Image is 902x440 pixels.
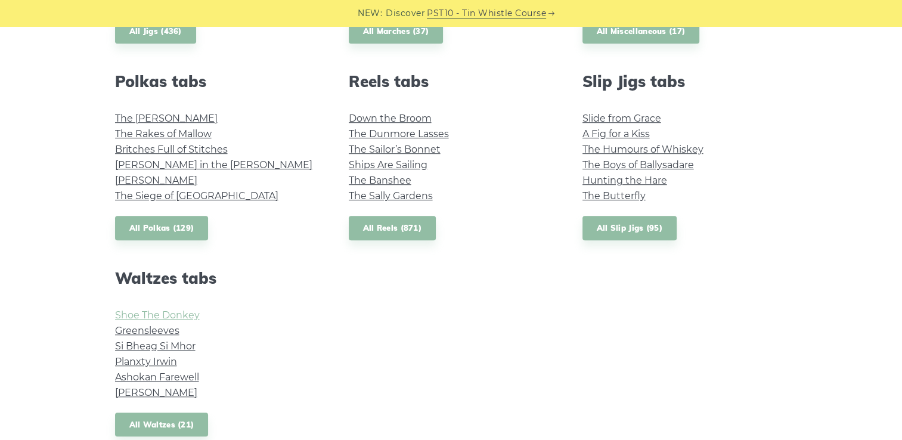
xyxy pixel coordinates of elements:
h2: Slip Jigs tabs [582,72,788,91]
a: [PERSON_NAME] in the [PERSON_NAME] [115,159,312,171]
h2: Polkas tabs [115,72,320,91]
a: The [PERSON_NAME] [115,113,218,124]
a: The Dunmore Lasses [349,128,449,140]
a: Ships Are Sailing [349,159,427,171]
a: The Sailor’s Bonnet [349,144,441,155]
a: All Jigs (436) [115,19,196,44]
h2: Reels tabs [349,72,554,91]
a: The Banshee [349,175,411,186]
a: All Polkas (129) [115,216,209,240]
a: All Waltzes (21) [115,413,209,437]
a: Britches Full of Stitches [115,144,228,155]
a: The Butterfly [582,190,646,202]
a: Planxty Irwin [115,356,177,367]
a: [PERSON_NAME] [115,387,197,398]
a: The Humours of Whiskey [582,144,703,155]
a: All Marches (37) [349,19,444,44]
a: PST10 - Tin Whistle Course [427,7,546,20]
a: The Siege of [GEOGRAPHIC_DATA] [115,190,278,202]
a: Slide from Grace [582,113,661,124]
a: All Miscellaneous (17) [582,19,700,44]
a: Ashokan Farewell [115,371,199,383]
span: Discover [386,7,425,20]
a: [PERSON_NAME] [115,175,197,186]
a: A Fig for a Kiss [582,128,650,140]
a: Down the Broom [349,113,432,124]
a: The Sally Gardens [349,190,433,202]
span: NEW: [358,7,382,20]
a: The Boys of Ballysadare [582,159,694,171]
a: Hunting the Hare [582,175,667,186]
a: Si­ Bheag Si­ Mhor [115,340,196,352]
a: Shoe The Donkey [115,309,200,321]
a: All Reels (871) [349,216,436,240]
a: All Slip Jigs (95) [582,216,677,240]
a: The Rakes of Mallow [115,128,212,140]
a: Greensleeves [115,325,179,336]
h2: Waltzes tabs [115,269,320,287]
